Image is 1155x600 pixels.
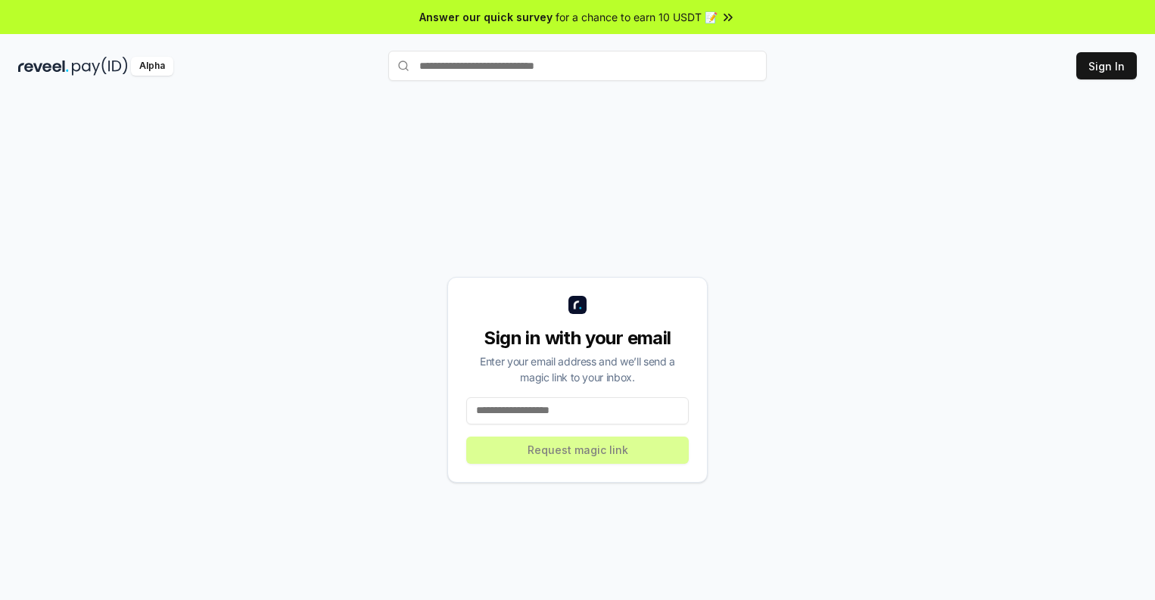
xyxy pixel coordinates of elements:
[568,296,587,314] img: logo_small
[556,9,718,25] span: for a chance to earn 10 USDT 📝
[1076,52,1137,79] button: Sign In
[466,326,689,350] div: Sign in with your email
[18,57,69,76] img: reveel_dark
[419,9,553,25] span: Answer our quick survey
[131,57,173,76] div: Alpha
[466,353,689,385] div: Enter your email address and we’ll send a magic link to your inbox.
[72,57,128,76] img: pay_id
